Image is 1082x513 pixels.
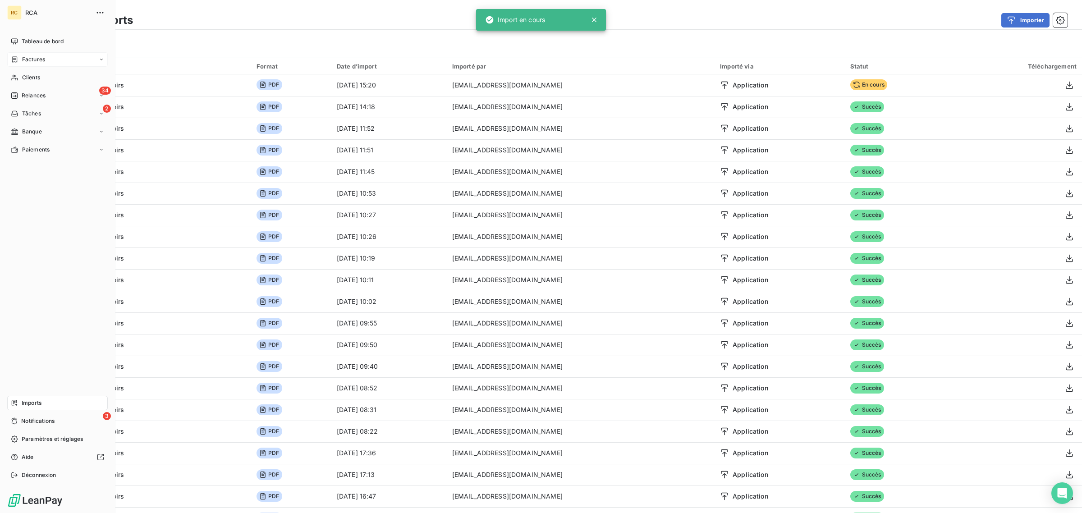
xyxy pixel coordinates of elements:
span: Succès [850,339,884,350]
span: Clients [22,73,40,82]
span: Application [733,254,768,263]
span: Succès [850,469,884,480]
td: [DATE] 09:55 [331,312,447,334]
td: [EMAIL_ADDRESS][DOMAIN_NAME] [447,442,715,464]
span: Tâches [22,110,41,118]
td: [DATE] 11:45 [331,161,447,183]
span: 2 [103,105,111,113]
td: [DATE] 09:50 [331,334,447,356]
span: Application [733,275,768,284]
span: Succès [850,361,884,372]
td: [EMAIL_ADDRESS][DOMAIN_NAME] [447,334,715,356]
span: PDF [257,361,282,372]
div: Importé par [452,63,710,70]
span: Succès [850,318,884,329]
span: Application [733,124,768,133]
td: [EMAIL_ADDRESS][DOMAIN_NAME] [447,377,715,399]
span: Succès [850,491,884,502]
td: [DATE] 14:18 [331,96,447,118]
td: [EMAIL_ADDRESS][DOMAIN_NAME] [447,161,715,183]
td: [EMAIL_ADDRESS][DOMAIN_NAME] [447,291,715,312]
td: [DATE] 15:20 [331,74,447,96]
span: PDF [257,101,282,112]
span: PDF [257,426,282,437]
span: PDF [257,79,282,90]
span: Application [733,470,768,479]
span: Application [733,449,768,458]
td: [DATE] 10:02 [331,291,447,312]
span: PDF [257,210,282,220]
span: Factures [22,55,45,64]
span: PDF [257,296,282,307]
span: PDF [257,339,282,350]
div: Import en cours [485,12,545,28]
span: Application [733,232,768,241]
span: PDF [257,166,282,177]
span: Relances [22,92,46,100]
td: [EMAIL_ADDRESS][DOMAIN_NAME] [447,226,715,247]
span: Paramètres et réglages [22,435,83,443]
span: Succès [850,101,884,112]
span: Application [733,102,768,111]
span: Application [733,427,768,436]
span: Succès [850,383,884,394]
span: Aide [22,453,34,461]
td: [EMAIL_ADDRESS][DOMAIN_NAME] [447,486,715,507]
td: [EMAIL_ADDRESS][DOMAIN_NAME] [447,356,715,377]
td: [DATE] 10:26 [331,226,447,247]
span: Succès [850,296,884,307]
span: Succès [850,188,884,199]
span: Succès [850,210,884,220]
span: Succès [850,404,884,415]
div: RC [7,5,22,20]
span: Application [733,384,768,393]
span: Application [733,405,768,414]
td: [DATE] 17:36 [331,442,447,464]
span: PDF [257,231,282,242]
span: Application [733,211,768,220]
td: [DATE] 08:22 [331,421,447,442]
img: Logo LeanPay [7,493,63,508]
span: PDF [257,469,282,480]
td: [DATE] 11:52 [331,118,447,139]
td: [EMAIL_ADDRESS][DOMAIN_NAME] [447,421,715,442]
span: RCA [25,9,90,16]
span: PDF [257,404,282,415]
span: PDF [257,275,282,285]
td: [EMAIL_ADDRESS][DOMAIN_NAME] [447,247,715,269]
span: Succès [850,253,884,264]
td: [DATE] 10:27 [331,204,447,226]
td: [EMAIL_ADDRESS][DOMAIN_NAME] [447,118,715,139]
span: Paiements [22,146,50,154]
span: Application [733,340,768,349]
td: [EMAIL_ADDRESS][DOMAIN_NAME] [447,399,715,421]
td: [DATE] 17:13 [331,464,447,486]
span: Imports [22,399,41,407]
td: [EMAIL_ADDRESS][DOMAIN_NAME] [447,204,715,226]
td: [DATE] 10:11 [331,269,447,291]
span: PDF [257,383,282,394]
span: Succès [850,145,884,156]
button: Importer [1001,13,1050,27]
td: [DATE] 09:40 [331,356,447,377]
span: 34 [99,87,111,95]
td: [DATE] 08:31 [331,399,447,421]
td: [DATE] 08:52 [331,377,447,399]
span: PDF [257,253,282,264]
td: [DATE] 10:53 [331,183,447,204]
div: Open Intercom Messenger [1051,482,1073,504]
span: Succès [850,448,884,458]
td: [EMAIL_ADDRESS][DOMAIN_NAME] [447,96,715,118]
span: Déconnexion [22,471,56,479]
a: Aide [7,450,108,464]
span: Application [733,362,768,371]
span: PDF [257,491,282,502]
span: Succès [850,426,884,437]
td: [EMAIL_ADDRESS][DOMAIN_NAME] [447,139,715,161]
span: PDF [257,145,282,156]
span: Succès [850,123,884,134]
span: Succès [850,166,884,177]
span: PDF [257,448,282,458]
span: PDF [257,123,282,134]
div: Import [43,62,246,70]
